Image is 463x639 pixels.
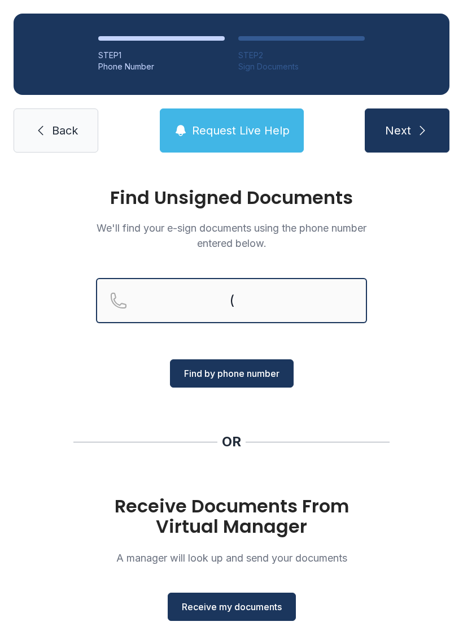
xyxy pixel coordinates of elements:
span: Request Live Help [192,123,290,138]
p: We'll find your e-sign documents using the phone number entered below. [96,220,367,251]
div: Phone Number [98,61,225,72]
input: Reservation phone number [96,278,367,323]
div: OR [222,433,241,451]
div: Sign Documents [238,61,365,72]
h1: Find Unsigned Documents [96,189,367,207]
div: STEP 1 [98,50,225,61]
p: A manager will look up and send your documents [96,550,367,566]
span: Receive my documents [182,600,282,614]
span: Next [385,123,411,138]
div: STEP 2 [238,50,365,61]
span: Back [52,123,78,138]
span: Find by phone number [184,367,279,380]
h1: Receive Documents From Virtual Manager [96,496,367,537]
